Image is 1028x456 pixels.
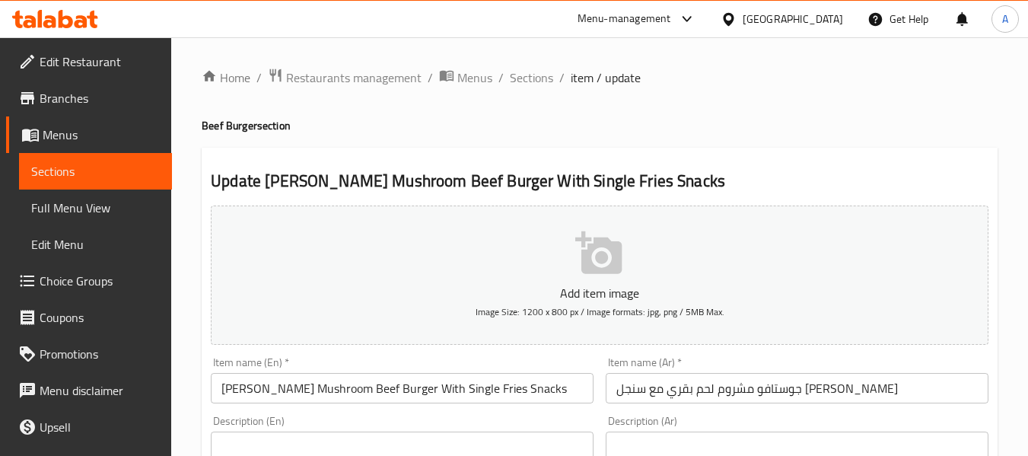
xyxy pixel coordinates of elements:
a: Edit Menu [19,226,172,263]
span: Sections [31,162,160,180]
nav: breadcrumb [202,68,998,88]
a: Home [202,69,250,87]
a: Full Menu View [19,190,172,226]
a: Choice Groups [6,263,172,299]
li: / [428,69,433,87]
span: Full Menu View [31,199,160,217]
span: Menus [457,69,492,87]
a: Menus [6,116,172,153]
div: [GEOGRAPHIC_DATA] [743,11,843,27]
a: Edit Restaurant [6,43,172,80]
span: Menus [43,126,160,144]
a: Upsell [6,409,172,445]
span: Choice Groups [40,272,160,290]
a: Menu disclaimer [6,372,172,409]
h4: Beef Burger section [202,118,998,133]
span: Edit Restaurant [40,53,160,71]
a: Sections [19,153,172,190]
span: Upsell [40,418,160,436]
p: Add item image [234,284,965,302]
li: / [559,69,565,87]
a: Menus [439,68,492,88]
span: Restaurants management [286,69,422,87]
span: Image Size: 1200 x 800 px / Image formats: jpg, png / 5MB Max. [476,303,724,320]
a: Branches [6,80,172,116]
h2: Update [PERSON_NAME] Mushroom Beef Burger With Single Fries Snacks [211,170,988,193]
a: Coupons [6,299,172,336]
span: A [1002,11,1008,27]
input: Enter name Ar [606,373,988,403]
a: Promotions [6,336,172,372]
input: Enter name En [211,373,594,403]
span: item / update [571,69,641,87]
span: Coupons [40,308,160,327]
span: Edit Menu [31,235,160,254]
a: Sections [510,69,553,87]
div: Menu-management [578,10,671,28]
span: Menu disclaimer [40,381,160,400]
span: Branches [40,89,160,107]
a: Restaurants management [268,68,422,88]
li: / [498,69,504,87]
li: / [256,69,262,87]
button: Add item imageImage Size: 1200 x 800 px / Image formats: jpg, png / 5MB Max. [211,206,988,345]
span: Promotions [40,345,160,363]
